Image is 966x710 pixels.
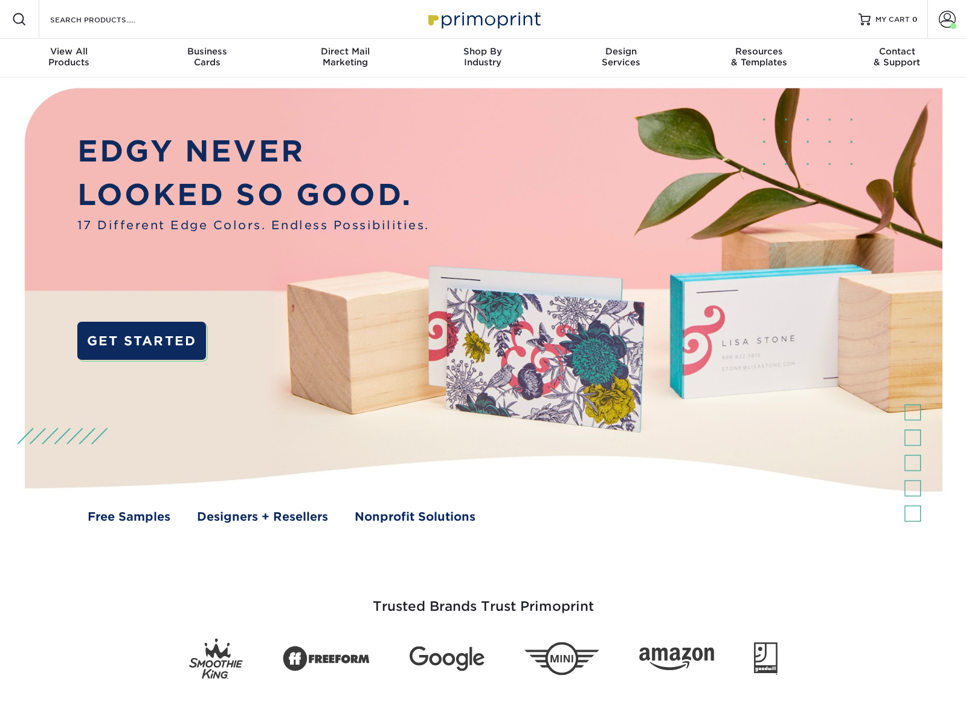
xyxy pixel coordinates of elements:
[410,646,485,671] img: Google
[552,46,690,68] div: Services
[423,6,544,32] img: Primoprint
[690,46,828,57] span: Resources
[754,642,778,675] img: Goodwill
[639,647,714,670] img: Amazon
[138,39,275,77] a: BusinessCards
[283,639,370,678] img: Freeform
[690,46,828,68] div: & Templates
[138,46,275,68] div: Cards
[77,322,206,360] a: GET STARTED
[828,46,966,57] span: Contact
[524,642,599,676] img: Mini
[189,639,243,679] img: Smoothie King
[77,130,430,174] p: EDGY NEVER
[414,46,552,57] span: Shop By
[414,46,552,68] div: Industry
[690,39,828,77] a: Resources& Templates
[552,39,690,77] a: DesignServices
[276,46,414,57] span: Direct Mail
[828,39,966,77] a: Contact& Support
[49,12,167,27] input: SEARCH PRODUCTS.....
[77,174,430,217] p: LOOKED SO GOOD.
[276,46,414,68] div: Marketing
[88,509,170,526] a: Free Samples
[130,570,837,629] h3: Trusted Brands Trust Primoprint
[77,217,430,235] span: 17 Different Edge Colors. Endless Possibilities.
[355,509,475,526] a: Nonprofit Solutions
[276,39,414,77] a: Direct MailMarketing
[875,15,910,25] span: MY CART
[138,46,275,57] span: Business
[552,46,690,57] span: Design
[912,15,918,24] span: 0
[197,509,328,526] a: Designers + Resellers
[828,46,966,68] div: & Support
[414,39,552,77] a: Shop ByIndustry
